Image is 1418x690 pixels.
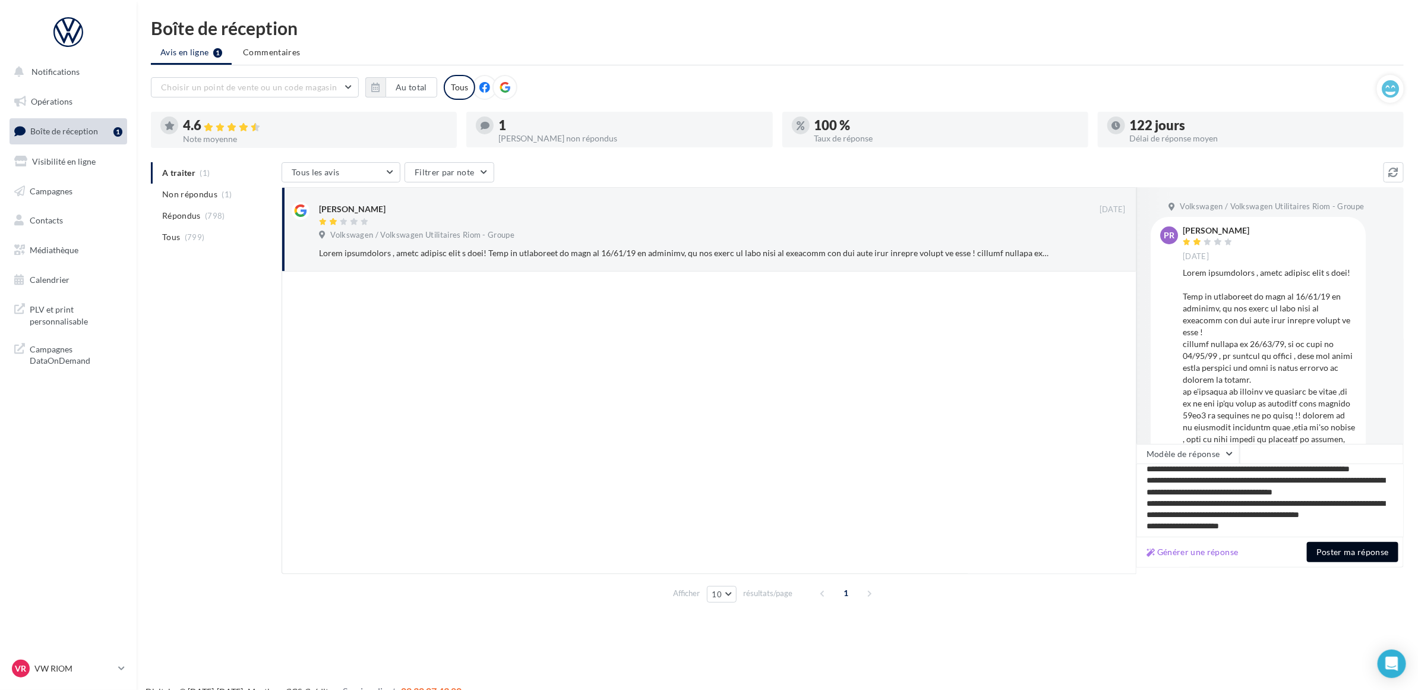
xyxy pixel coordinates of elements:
[365,77,437,97] button: Au total
[7,208,130,233] a: Contacts
[7,297,130,332] a: PLV et print personnalisable
[31,67,80,77] span: Notifications
[743,588,792,599] span: résultats/page
[151,19,1404,37] div: Boîte de réception
[30,245,78,255] span: Médiathèque
[15,663,27,675] span: VR
[32,156,96,166] span: Visibilité en ligne
[30,185,72,196] span: Campagnes
[1164,229,1174,241] span: pr
[330,230,514,241] span: Volkswagen / Volkswagen Utilitaires Riom - Groupe
[183,135,447,143] div: Note moyenne
[7,89,130,114] a: Opérations
[183,119,447,133] div: 4.6
[7,238,130,263] a: Médiathèque
[1130,134,1394,143] div: Délai de réponse moyen
[836,584,855,603] span: 1
[814,134,1079,143] div: Taux de réponse
[498,119,763,132] div: 1
[30,341,122,367] span: Campagnes DataOnDemand
[386,77,437,97] button: Au total
[34,663,113,675] p: VW RIOM
[161,82,337,92] span: Choisir un point de vente ou un code magasin
[113,127,122,137] div: 1
[7,149,130,174] a: Visibilité en ligne
[222,190,232,199] span: (1)
[7,179,130,204] a: Campagnes
[7,267,130,292] a: Calendrier
[292,167,340,177] span: Tous les avis
[1136,444,1240,464] button: Modèle de réponse
[31,96,72,106] span: Opérations
[444,75,475,100] div: Tous
[1378,650,1406,678] div: Open Intercom Messenger
[282,162,400,182] button: Tous les avis
[1180,201,1364,212] span: Volkswagen / Volkswagen Utilitaires Riom - Groupe
[162,210,201,222] span: Répondus
[707,586,737,603] button: 10
[162,231,180,243] span: Tous
[1100,204,1126,215] span: [DATE]
[674,588,700,599] span: Afficher
[319,247,1049,259] div: Lorem ipsumdolors , ametc adipisc elit s doei! Temp in utlaboreet do magn al 16/61/19 en adminimv...
[185,232,205,242] span: (799)
[319,203,386,215] div: [PERSON_NAME]
[1183,226,1249,235] div: [PERSON_NAME]
[30,126,98,136] span: Boîte de réception
[814,119,1079,132] div: 100 %
[151,77,359,97] button: Choisir un point de vente ou un code magasin
[1183,267,1356,635] div: Lorem ipsumdolors , ametc adipisc elit s doei! Temp in utlaboreet do magn al 16/61/19 en adminimv...
[205,211,225,220] span: (798)
[1142,545,1243,559] button: Générer une réponse
[162,188,217,200] span: Non répondus
[30,301,122,327] span: PLV et print personnalisable
[30,275,70,285] span: Calendrier
[712,590,722,599] span: 10
[7,59,125,84] button: Notifications
[1130,119,1394,132] div: 122 jours
[1307,542,1398,562] button: Poster ma réponse
[10,657,127,680] a: VR VW RIOM
[30,215,63,225] span: Contacts
[7,118,130,144] a: Boîte de réception1
[1183,251,1209,262] span: [DATE]
[405,162,494,182] button: Filtrer par note
[498,134,763,143] div: [PERSON_NAME] non répondus
[7,336,130,371] a: Campagnes DataOnDemand
[243,46,300,58] span: Commentaires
